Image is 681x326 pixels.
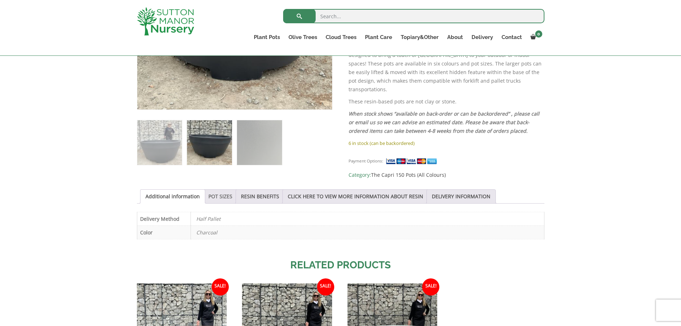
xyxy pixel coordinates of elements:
[467,32,497,42] a: Delivery
[422,278,439,296] span: Sale!
[349,171,544,179] span: Category:
[196,212,539,225] p: Half Pallet
[212,278,229,296] span: Sale!
[526,32,544,42] a: 0
[371,171,446,178] a: The Capri 150 Pots (All Colours)
[386,157,439,165] img: payment supported
[349,42,544,94] p: The Capri range offers a unique and contemporary style which has been designed to bring a touch o...
[137,7,194,35] img: logo
[349,110,539,134] em: When stock shows “available on back-order or can be backordered” , please call or email us so we ...
[284,32,321,42] a: Olive Trees
[396,32,443,42] a: Topiary&Other
[535,30,542,38] span: 0
[321,32,361,42] a: Cloud Trees
[137,225,191,239] th: Color
[137,258,544,273] h2: Related products
[137,212,544,239] table: Product Details
[196,226,539,239] p: Charcoal
[208,190,232,203] a: POT SIZES
[283,9,544,23] input: Search...
[443,32,467,42] a: About
[241,190,279,203] a: RESIN BENEFITS
[432,190,490,203] a: DELIVERY INFORMATION
[137,212,191,225] th: Delivery Method
[497,32,526,42] a: Contact
[317,278,334,296] span: Sale!
[288,190,423,203] a: CLICK HERE TO VIEW MORE INFORMATION ABOUT RESIN
[349,97,544,106] p: These resin-based pots are not clay or stone.
[145,190,200,203] a: Additional information
[349,158,383,164] small: Payment Options:
[250,32,284,42] a: Plant Pots
[137,120,182,165] img: The Capri Pot 150 Colour Charcoal
[187,120,232,165] img: The Capri Pot 150 Colour Charcoal - Image 2
[349,139,544,147] p: 6 in stock (can be backordered)
[237,120,282,165] img: The Capri Pot 150 Colour Charcoal - Image 3
[361,32,396,42] a: Plant Care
